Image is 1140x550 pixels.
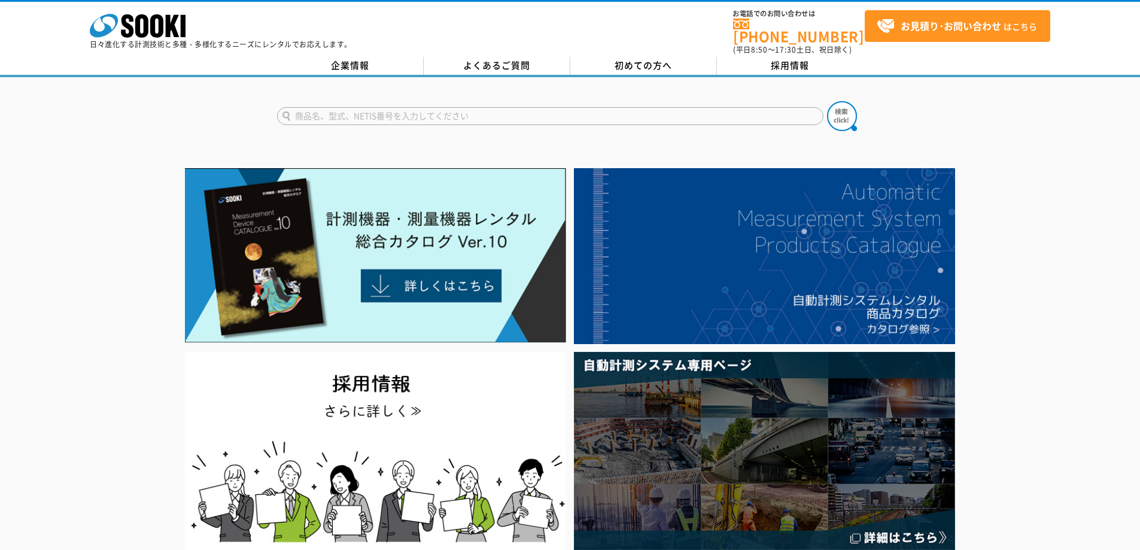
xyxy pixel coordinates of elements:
[865,10,1050,42] a: お見積り･お問い合わせはこちら
[424,57,570,75] a: よくあるご質問
[574,352,955,550] img: 自動計測システム専用ページ
[615,59,672,72] span: 初めての方へ
[185,168,566,343] img: Catalog Ver10
[185,352,566,550] img: SOOKI recruit
[277,107,823,125] input: 商品名、型式、NETIS番号を入力してください
[901,19,1001,33] strong: お見積り･お問い合わせ
[733,10,865,17] span: お電話でのお問い合わせは
[751,44,768,55] span: 8:50
[775,44,797,55] span: 17:30
[733,19,865,43] a: [PHONE_NUMBER]
[277,57,424,75] a: 企業情報
[90,41,352,48] p: 日々進化する計測技術と多種・多様化するニーズにレンタルでお応えします。
[570,57,717,75] a: 初めての方へ
[827,101,857,131] img: btn_search.png
[733,44,852,55] span: (平日 ～ 土日、祝日除く)
[877,17,1037,35] span: はこちら
[574,168,955,344] img: 自動計測システムカタログ
[717,57,864,75] a: 採用情報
